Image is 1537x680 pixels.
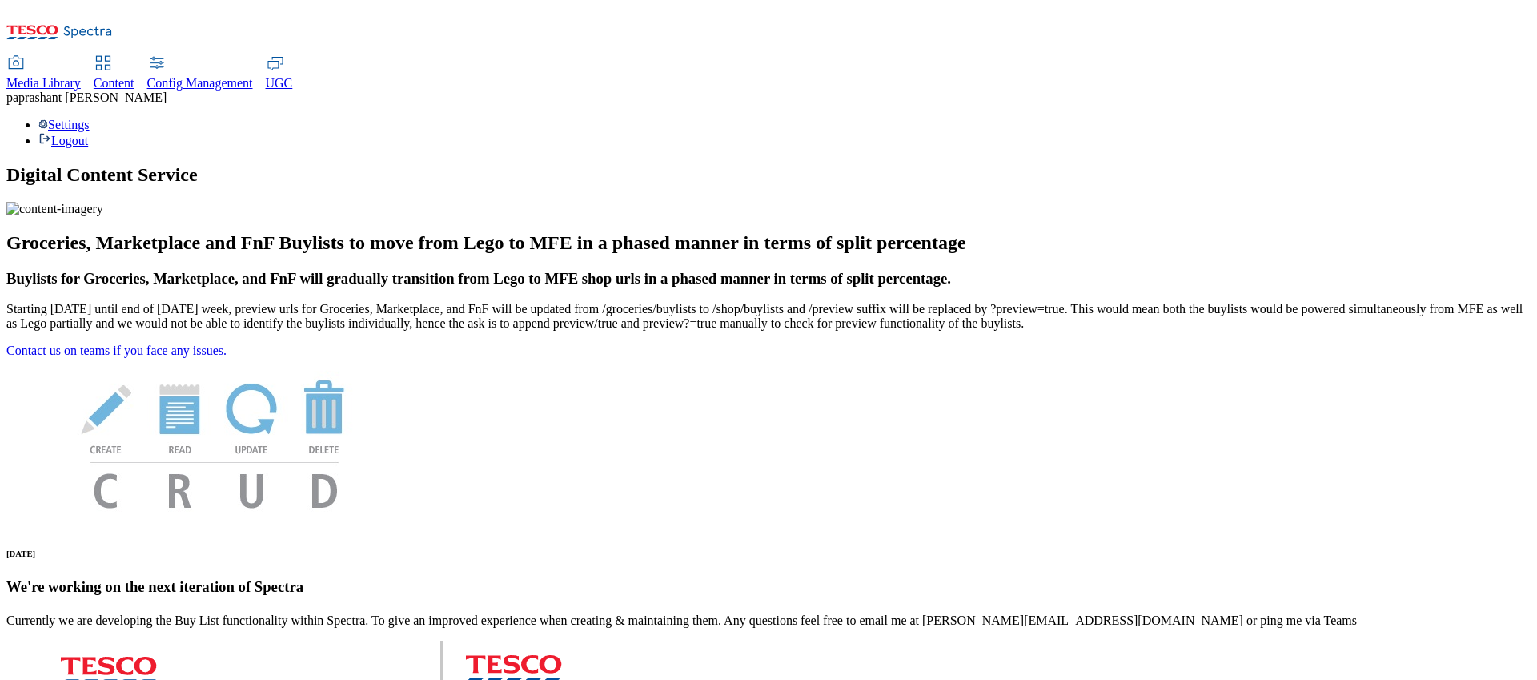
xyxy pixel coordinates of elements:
[6,302,1531,331] p: Starting [DATE] until end of [DATE] week, preview urls for Groceries, Marketplace, and FnF will b...
[94,76,134,90] span: Content
[266,57,293,91] a: UGC
[38,118,90,131] a: Settings
[6,549,1531,558] h6: [DATE]
[266,76,293,90] span: UGC
[6,91,18,104] span: pa
[6,57,81,91] a: Media Library
[6,164,1531,186] h1: Digital Content Service
[6,270,1531,288] h3: Buylists for Groceries, Marketplace, and FnF will gradually transition from Lego to MFE shop urls...
[38,134,88,147] a: Logout
[6,232,1531,254] h2: Groceries, Marketplace and FnF Buylists to move from Lego to MFE in a phased manner in terms of s...
[6,614,1531,628] p: Currently we are developing the Buy List functionality within Spectra. To give an improved experi...
[6,76,81,90] span: Media Library
[18,91,167,104] span: prashant [PERSON_NAME]
[94,57,134,91] a: Content
[6,344,227,357] a: Contact us on teams if you face any issues.
[6,202,103,216] img: content-imagery
[147,76,253,90] span: Config Management
[147,57,253,91] a: Config Management
[6,358,423,525] img: News Image
[6,578,1531,596] h3: We're working on the next iteration of Spectra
